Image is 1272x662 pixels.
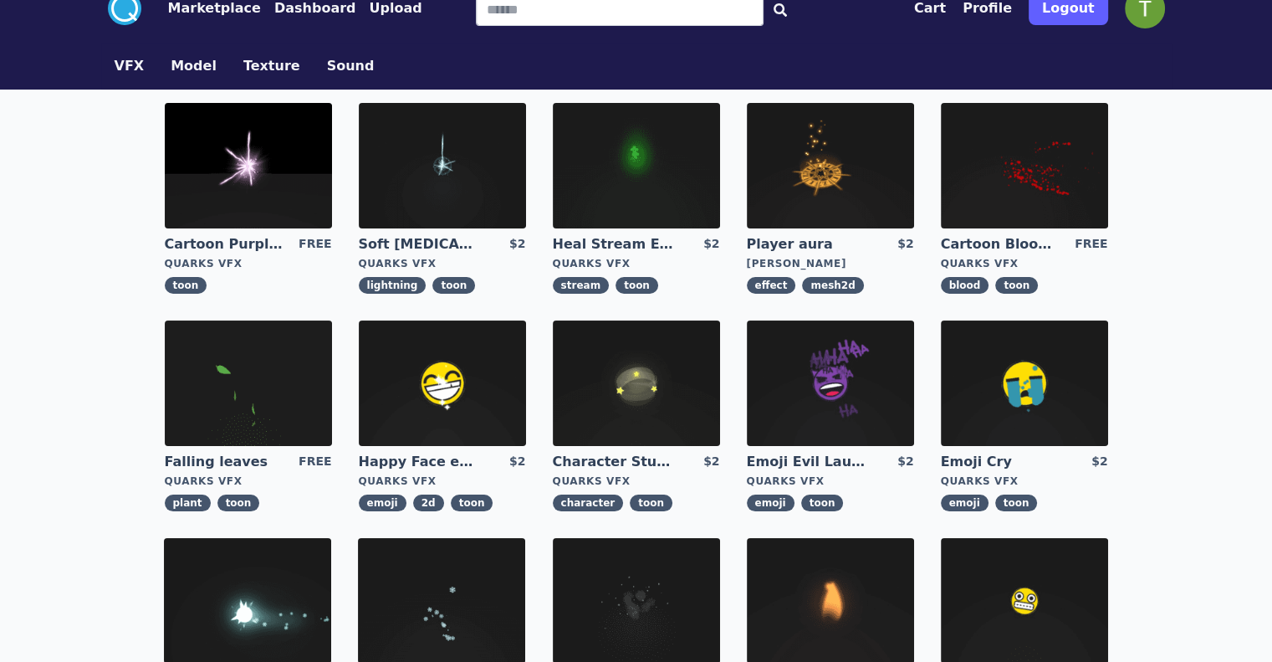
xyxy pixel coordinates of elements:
div: $2 [703,453,719,471]
span: toon [616,277,658,294]
div: $2 [703,235,719,254]
img: imgAlt [553,103,720,228]
img: imgAlt [553,321,720,446]
div: $2 [1091,453,1107,471]
span: toon [165,277,207,294]
img: imgAlt [165,321,332,446]
div: Quarks VFX [941,257,1108,270]
span: character [553,495,624,511]
img: imgAlt [165,103,332,228]
a: Cartoon Purple [MEDICAL_DATA] [165,235,285,254]
a: Model [157,56,230,76]
button: Model [171,56,217,76]
div: Quarks VFX [359,257,526,270]
div: $2 [509,453,525,471]
a: Texture [230,56,314,76]
span: 2d [413,495,444,511]
a: Player aura [747,235,867,254]
div: $2 [897,453,913,471]
img: imgAlt [747,103,914,228]
div: Quarks VFX [941,475,1108,488]
span: toon [995,277,1038,294]
span: lightning [359,277,427,294]
div: $2 [897,235,913,254]
div: FREE [299,453,331,471]
a: Emoji Evil Laugh [747,453,867,471]
div: Quarks VFX [359,475,526,488]
span: emoji [359,495,406,511]
span: toon [630,495,672,511]
span: effect [747,277,796,294]
img: imgAlt [941,321,1108,446]
div: FREE [1075,235,1107,254]
img: imgAlt [941,103,1108,228]
div: Quarks VFX [553,475,720,488]
span: emoji [747,495,794,511]
button: VFX [115,56,145,76]
a: Heal Stream Effect [553,235,673,254]
div: Quarks VFX [165,257,332,270]
div: Quarks VFX [553,257,720,270]
div: Quarks VFX [165,475,332,488]
span: toon [801,495,844,511]
button: Texture [243,56,300,76]
a: Happy Face emoji [359,453,479,471]
span: plant [165,495,211,511]
img: imgAlt [359,321,526,446]
div: [PERSON_NAME] [747,257,914,270]
span: toon [432,277,475,294]
span: toon [217,495,260,511]
a: Soft [MEDICAL_DATA] [359,235,479,254]
button: Sound [327,56,375,76]
span: blood [941,277,989,294]
a: Sound [314,56,388,76]
span: toon [995,495,1038,511]
a: Character Stun Effect [553,453,673,471]
span: toon [451,495,493,511]
span: emoji [941,495,988,511]
img: imgAlt [359,103,526,228]
a: Falling leaves [165,453,285,471]
a: VFX [101,56,158,76]
a: Emoji Cry [941,453,1061,471]
div: Quarks VFX [747,475,914,488]
img: imgAlt [747,321,914,446]
span: mesh2d [802,277,863,294]
div: $2 [509,235,525,254]
a: Cartoon Blood Splash [941,235,1061,254]
div: FREE [299,235,331,254]
span: stream [553,277,610,294]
